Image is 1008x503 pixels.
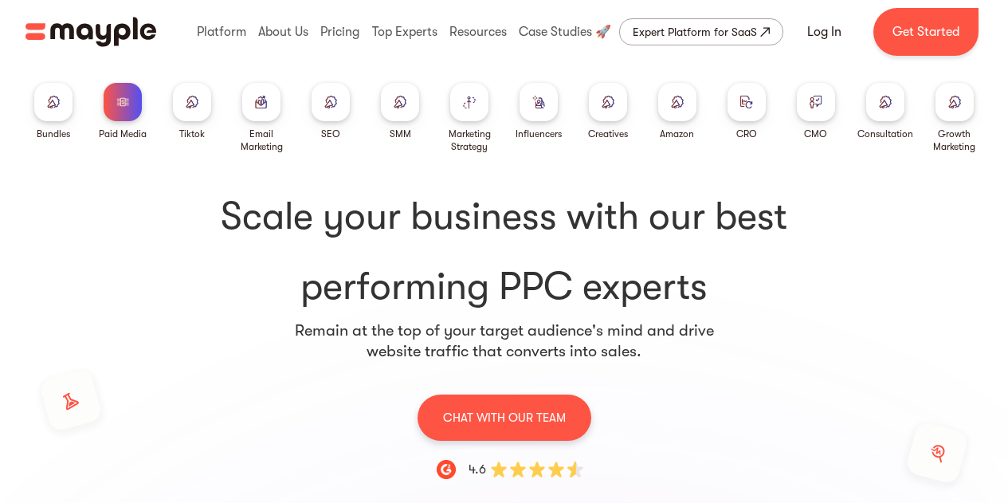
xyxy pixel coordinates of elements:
a: Consultation [857,83,913,140]
div: Consultation [857,128,913,140]
div: 4.6 [469,460,486,479]
div: CMO [804,128,827,140]
a: Get Started [873,8,979,56]
a: SMM [381,83,419,140]
h1: performing PPC experts [45,191,963,312]
a: Expert Platform for SaaS [619,18,783,45]
div: Bundles [37,128,70,140]
span: Scale your business with our best [45,191,963,242]
a: CMO [797,83,835,140]
a: Marketing Strategy [441,83,498,153]
p: CHAT WITH OUR TEAM [443,407,566,428]
a: Tiktok [173,83,211,140]
div: Paid Media [99,128,147,140]
div: Marketing Strategy [441,128,498,153]
div: Amazon [660,128,694,140]
img: Mayple logo [25,17,156,47]
a: SEO [312,83,350,140]
a: Amazon [658,83,696,140]
div: Growth Marketing [926,128,983,153]
div: Influencers [516,128,562,140]
a: Growth Marketing [926,83,983,153]
a: Influencers [516,83,562,140]
div: Tiktok [179,128,205,140]
div: Email Marketing [233,128,290,153]
a: Email Marketing [233,83,290,153]
a: Bundles [34,83,73,140]
div: SMM [390,128,411,140]
a: Log In [788,13,861,51]
div: Expert Platform for SaaS [633,22,757,41]
a: Creatives [588,83,628,140]
div: SEO [321,128,340,140]
a: CRO [728,83,766,140]
a: CHAT WITH OUR TEAM [418,394,591,441]
a: Paid Media [99,83,147,140]
div: CRO [736,128,757,140]
div: Creatives [588,128,628,140]
p: Remain at the top of your target audience's mind and drive website traffic that converts into sales. [294,320,715,362]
